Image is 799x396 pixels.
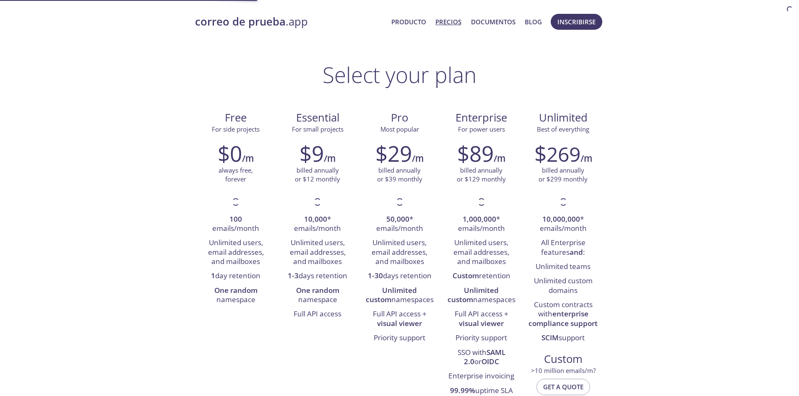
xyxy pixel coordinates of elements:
font: .app [286,14,308,29]
span: 269 [547,140,580,168]
strong: OIDC [481,357,499,366]
span: > 10 million emails/m? [531,366,596,375]
li: days retention [283,269,352,283]
font: Precios [435,18,461,26]
li: day retention [201,269,271,283]
li: SSO with or [447,346,516,370]
strong: 1-30 [368,271,383,280]
li: Unlimited custom domains [528,274,598,298]
font: Blog [525,18,542,26]
h6: /m [242,151,254,166]
span: For power users [458,125,505,133]
h2: $9 [299,141,324,166]
span: Most popular [380,125,419,133]
p: billed annually or $39 monthly [377,166,422,184]
span: For small projects [292,125,344,133]
li: Priority support [365,331,434,345]
font: correo de prueba [195,14,286,29]
h6: /m [494,151,505,166]
font: Producto [391,18,426,26]
p: billed annually or $12 monthly [295,166,340,184]
strong: 10,000 [304,214,327,224]
strong: and [570,247,583,257]
li: retention [447,269,516,283]
strong: 99.99% [450,386,475,395]
li: * emails/month [283,212,352,236]
li: namespaces [365,284,434,308]
li: Custom contracts with [528,298,598,331]
li: * emails/month [365,212,434,236]
strong: enterprise compliance support [528,309,598,328]
span: Unlimited [539,110,588,125]
li: namespace [201,284,271,308]
p: always free, forever [219,166,253,184]
a: Producto [391,16,426,27]
li: namespaces [447,284,516,308]
strong: Unlimited custom [366,285,417,304]
a: Documentos [471,16,515,27]
strong: 10,000,000 [542,214,580,224]
li: Full API access + [365,307,434,331]
strong: 50,000 [386,214,409,224]
li: Priority support [447,331,516,345]
li: All Enterprise features : [528,236,598,260]
p: billed annually or $299 monthly [539,166,588,184]
font: Documentos [471,18,515,26]
span: Free [202,111,270,125]
strong: One random [214,285,258,295]
span: Get a quote [543,381,583,392]
h2: $89 [457,141,494,166]
span: Custom [529,352,597,366]
h2: $0 [218,141,242,166]
a: Precios [435,16,461,27]
h6: /m [412,151,424,166]
strong: 1-3 [288,271,299,280]
a: Blog [525,16,542,27]
h6: /m [580,151,592,166]
li: Full API access [283,307,352,321]
strong: 1 [211,271,215,280]
a: correo de prueba.app [195,15,385,29]
strong: One random [296,285,339,295]
strong: visual viewer [459,318,504,328]
button: Get a quote [536,379,590,395]
strong: Custom [453,271,479,280]
strong: SCIM [541,333,559,342]
span: Essential [284,111,352,125]
li: Unlimited users, email addresses, and mailboxes [283,236,352,269]
strong: 1,000,000 [463,214,496,224]
span: Pro [365,111,434,125]
li: emails/month [201,212,271,236]
span: Best of everything [537,125,589,133]
li: support [528,331,598,345]
span: Enterprise [447,111,515,125]
li: * emails/month [447,212,516,236]
li: Unlimited users, email addresses, and mailboxes [201,236,271,269]
strong: 100 [229,214,242,224]
li: Enterprise invoicing [447,369,516,383]
h2: $29 [375,141,412,166]
font: Inscribirse [557,18,596,26]
li: Unlimited teams [528,260,598,274]
button: Inscribirse [551,14,602,30]
h2: $ [534,141,580,166]
h6: /m [324,151,336,166]
strong: SAML 2.0 [464,347,505,366]
li: * emails/month [528,212,598,236]
li: Unlimited users, email addresses, and mailboxes [365,236,434,269]
span: For side projects [212,125,260,133]
strong: visual viewer [377,318,422,328]
p: billed annually or $129 monthly [457,166,506,184]
li: days retention [365,269,434,283]
li: Full API access + [447,307,516,331]
strong: Unlimited custom [448,285,499,304]
li: Unlimited users, email addresses, and mailboxes [447,236,516,269]
li: namespace [283,284,352,308]
h1: Select your plan [323,62,476,87]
